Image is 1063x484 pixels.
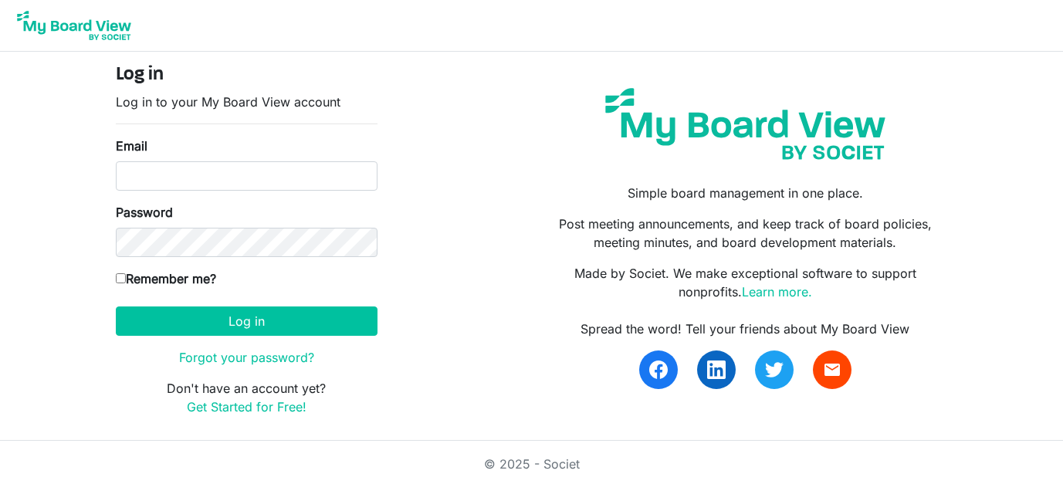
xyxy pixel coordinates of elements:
label: Remember me? [116,269,216,288]
p: Don't have an account yet? [116,379,377,416]
label: Email [116,137,147,155]
label: Password [116,203,173,222]
p: Simple board management in one place. [543,184,947,202]
p: Made by Societ. We make exceptional software to support nonprofits. [543,264,947,301]
a: Forgot your password? [179,350,314,365]
p: Post meeting announcements, and keep track of board policies, meeting minutes, and board developm... [543,215,947,252]
button: Log in [116,306,377,336]
img: My Board View Logo [12,6,136,45]
a: email [813,350,851,389]
img: my-board-view-societ.svg [594,76,897,171]
img: twitter.svg [765,360,784,379]
a: Get Started for Free! [187,399,306,415]
h4: Log in [116,64,377,86]
img: facebook.svg [649,360,668,379]
span: email [823,360,841,379]
a: Learn more. [742,284,812,300]
a: © 2025 - Societ [484,456,580,472]
div: Spread the word! Tell your friends about My Board View [543,320,947,338]
input: Remember me? [116,273,126,283]
p: Log in to your My Board View account [116,93,377,111]
img: linkedin.svg [707,360,726,379]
